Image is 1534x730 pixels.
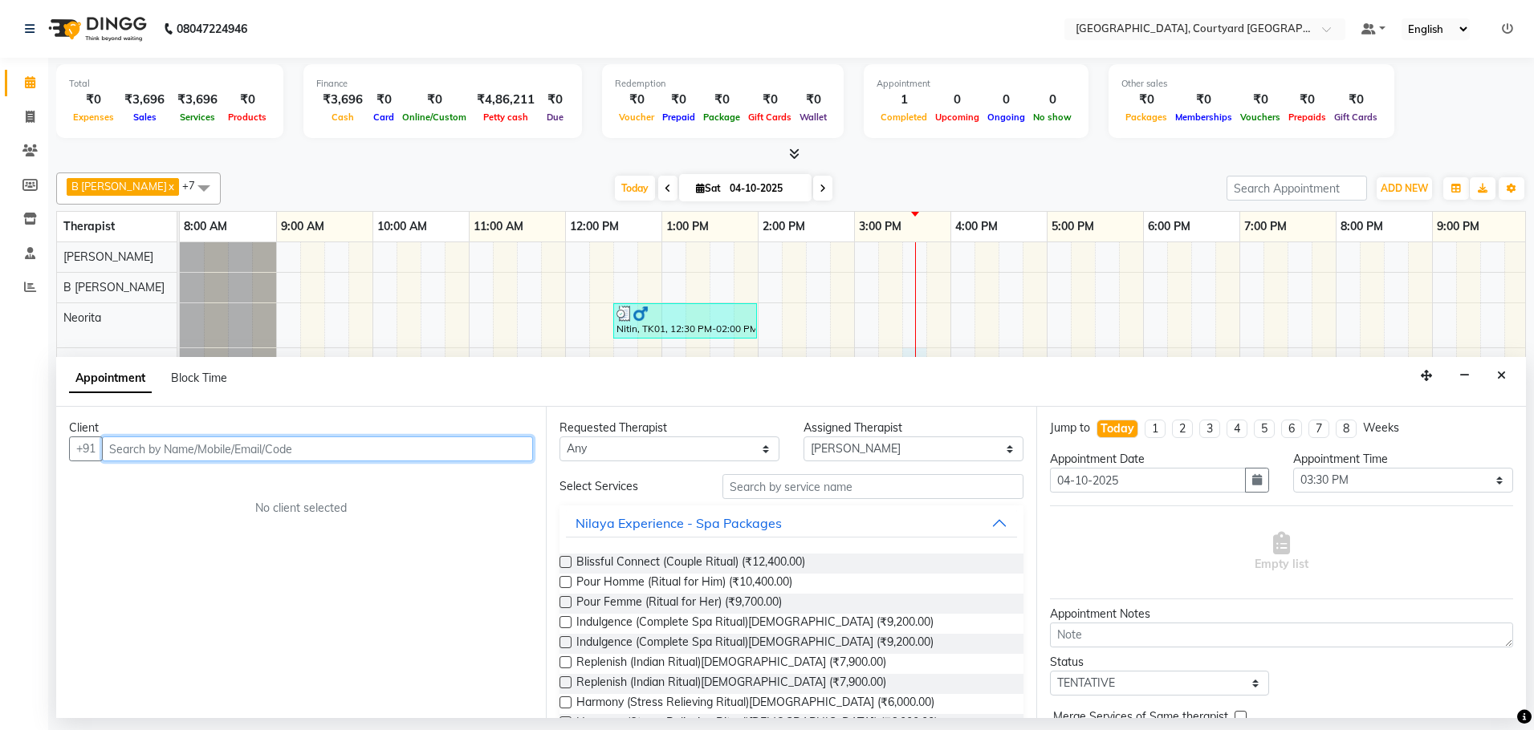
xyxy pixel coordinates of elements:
[615,112,658,123] span: Voucher
[795,112,831,123] span: Wallet
[1240,215,1291,238] a: 7:00 PM
[171,371,227,385] span: Block Time
[877,91,931,109] div: 1
[1101,420,1134,437] div: Today
[1145,420,1166,438] li: 1
[1330,112,1381,123] span: Gift Cards
[576,513,782,533] div: Nilaya Experience - Spa Packages
[1236,91,1284,109] div: ₹0
[1227,176,1367,201] input: Search Appointment
[277,215,328,238] a: 9:00 AM
[1337,215,1387,238] a: 8:00 PM
[108,500,494,517] div: No client selected
[1050,654,1270,671] div: Status
[63,310,101,325] span: Neorita
[1053,708,1228,728] span: Merge Services of Same therapist
[69,91,118,109] div: ₹0
[759,215,809,238] a: 2:00 PM
[1171,91,1236,109] div: ₹0
[63,355,153,370] span: [PERSON_NAME]
[69,364,152,393] span: Appointment
[182,179,207,192] span: +7
[373,215,431,238] a: 10:00 AM
[1363,420,1399,436] div: Weeks
[559,420,779,436] div: Requested Therapist
[547,478,710,495] div: Select Services
[1490,363,1513,388] button: Close
[71,180,167,193] span: B [PERSON_NAME]
[398,112,470,123] span: Online/Custom
[1308,420,1329,438] li: 7
[1236,112,1284,123] span: Vouchers
[479,112,532,123] span: Petty cash
[576,574,792,594] span: Pour Homme (Ritual for Him) (₹10,400.00)
[576,554,805,574] span: Blissful Connect (Couple Ritual) (₹12,400.00)
[576,654,886,674] span: Replenish (Indian Ritual)[DEMOGRAPHIC_DATA] (₹7,900.00)
[722,474,1023,499] input: Search by service name
[1433,215,1483,238] a: 9:00 PM
[983,91,1029,109] div: 0
[1121,91,1171,109] div: ₹0
[855,215,905,238] a: 3:00 PM
[1330,91,1381,109] div: ₹0
[69,77,271,91] div: Total
[1199,420,1220,438] li: 3
[931,91,983,109] div: 0
[795,91,831,109] div: ₹0
[692,182,725,194] span: Sat
[983,112,1029,123] span: Ongoing
[63,249,153,264] span: [PERSON_NAME]
[576,674,886,694] span: Replenish (Indian Ritual)[DEMOGRAPHIC_DATA] (₹7,900.00)
[1255,532,1308,573] span: Empty list
[877,112,931,123] span: Completed
[541,91,569,109] div: ₹0
[951,215,1002,238] a: 4:00 PM
[1048,215,1098,238] a: 5:00 PM
[69,112,118,123] span: Expenses
[1227,420,1247,438] li: 4
[316,77,569,91] div: Finance
[369,112,398,123] span: Card
[1050,451,1270,468] div: Appointment Date
[931,112,983,123] span: Upcoming
[63,280,165,294] span: B [PERSON_NAME]
[177,6,247,51] b: 08047224946
[658,112,699,123] span: Prepaid
[1144,215,1194,238] a: 6:00 PM
[1254,420,1275,438] li: 5
[576,594,782,614] span: Pour Femme (Ritual for Her) (₹9,700.00)
[167,180,174,193] a: x
[662,215,713,238] a: 1:00 PM
[744,112,795,123] span: Gift Cards
[877,77,1076,91] div: Appointment
[69,420,533,436] div: Client
[1284,91,1330,109] div: ₹0
[1336,420,1357,438] li: 8
[744,91,795,109] div: ₹0
[102,436,533,461] input: Search by Name/Mobile/Email/Code
[576,614,934,634] span: Indulgence (Complete Spa Ritual)[DEMOGRAPHIC_DATA] (₹9,200.00)
[615,306,755,336] div: Nitin, TK01, 12:30 PM-02:00 PM, Sensory Rejuvene Aromatherapy 90 Min([DEMOGRAPHIC_DATA])
[725,176,805,201] input: 2025-10-04
[1121,112,1171,123] span: Packages
[470,91,541,109] div: ₹4,86,211
[470,215,527,238] a: 11:00 AM
[1050,420,1090,436] div: Jump to
[1281,420,1302,438] li: 6
[316,91,369,109] div: ₹3,696
[615,91,658,109] div: ₹0
[328,112,358,123] span: Cash
[804,420,1023,436] div: Assigned Therapist
[1172,420,1193,438] li: 2
[1381,182,1428,194] span: ADD NEW
[398,91,470,109] div: ₹0
[699,91,744,109] div: ₹0
[1029,112,1076,123] span: No show
[615,77,831,91] div: Redemption
[566,215,623,238] a: 12:00 PM
[576,694,934,714] span: Harmony (Stress Relieving Ritual)[DEMOGRAPHIC_DATA] (₹6,000.00)
[224,112,271,123] span: Products
[118,91,171,109] div: ₹3,696
[658,91,699,109] div: ₹0
[699,112,744,123] span: Package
